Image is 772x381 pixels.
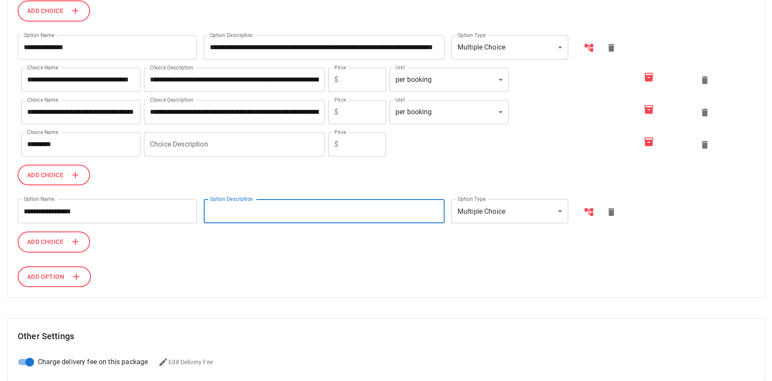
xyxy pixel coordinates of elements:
label: Price [334,96,346,103]
div: Multiple Choice [451,35,569,59]
button: Add Choice [18,165,90,186]
label: Choice Name [27,128,58,136]
button: Add Option [18,266,91,287]
span: Add Choice [27,6,63,16]
label: Unit [395,96,405,103]
span: Charge delivery fee on this package [38,357,148,367]
label: Choice Name [27,96,58,103]
p: $ [334,107,338,117]
label: Price [334,128,346,136]
div: per booking [389,100,509,124]
p: $ [334,139,338,150]
button: Add Choice [18,0,90,22]
label: Option Name [24,195,54,203]
label: Option Type [458,195,486,203]
label: Price [334,64,346,71]
label: Option Description [210,195,253,203]
label: Unit [395,64,405,71]
p: Edit Delivery Fee [168,358,213,366]
label: Choice Description [150,96,193,103]
p: $ [334,75,338,85]
span: Add Choice [27,170,63,181]
button: Edit Delivery Fee [155,353,216,371]
label: Option Type [458,31,486,39]
span: Add Option [27,272,64,282]
label: Choice Description [150,64,193,71]
span: Add Choice [27,237,63,247]
div: Multiple Choice [451,199,569,223]
h6: Other Settings [18,329,754,343]
label: Option Name [24,31,54,39]
div: per booking [389,68,509,92]
label: Option Description [210,31,253,39]
button: Add Choice [18,231,90,253]
label: Choice Name [27,64,58,71]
